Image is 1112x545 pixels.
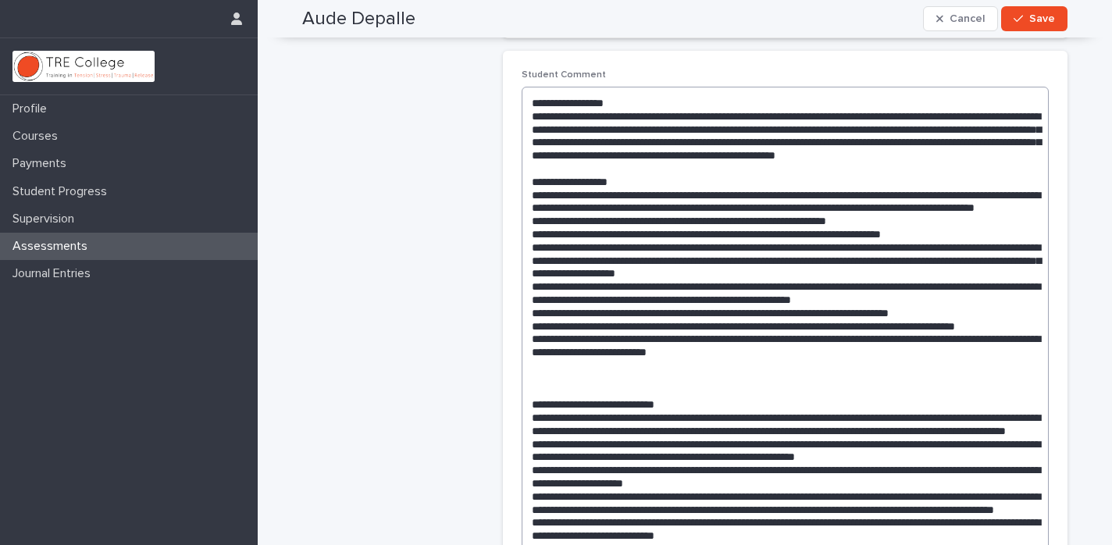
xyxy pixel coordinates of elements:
h2: Aude Depalle [302,8,415,30]
p: Payments [6,156,79,171]
p: Profile [6,102,59,116]
p: Assessments [6,239,100,254]
button: Save [1001,6,1067,31]
p: Student Progress [6,184,119,199]
button: Cancel [923,6,998,31]
span: Save [1029,13,1055,24]
span: Cancel [950,13,985,24]
p: Courses [6,129,70,144]
span: Student Comment [522,70,606,80]
img: L01RLPSrRaOWR30Oqb5K [12,51,155,82]
p: Supervision [6,212,87,226]
p: Journal Entries [6,266,103,281]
